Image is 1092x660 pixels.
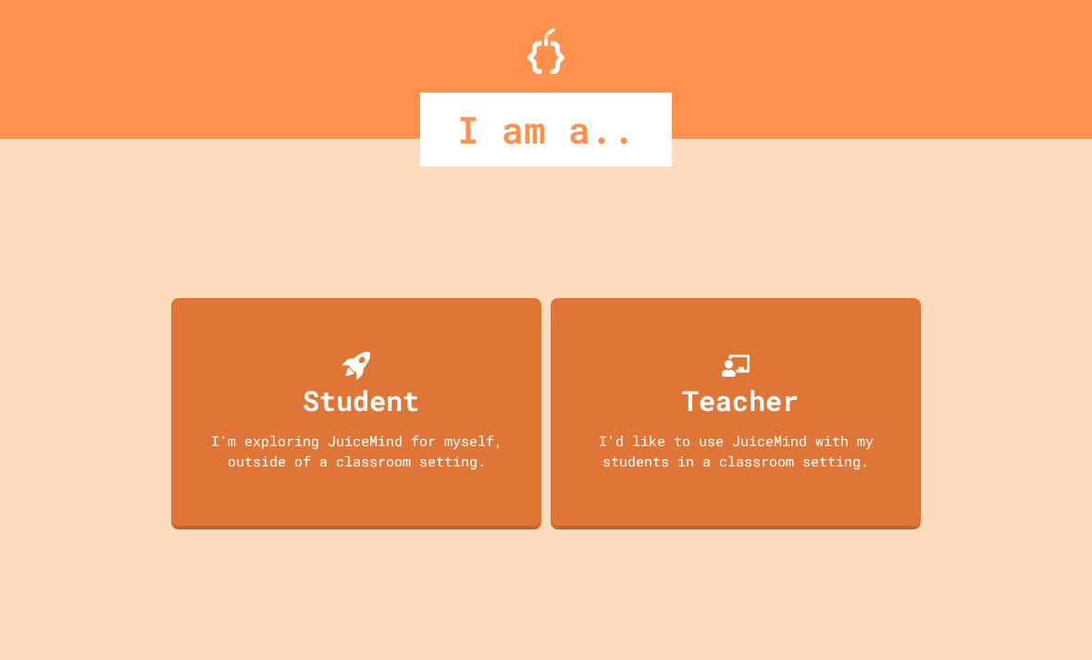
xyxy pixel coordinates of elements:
img: Logo.svg [527,28,565,74]
div: Student [303,380,419,421]
div: I'd like to use JuiceMind with my students in a classroom setting. [569,430,902,472]
div: I'm exploring JuiceMind for myself, outside of a classroom setting. [190,430,523,472]
div: I am a.. [420,93,672,167]
div: Teacher [682,380,799,421]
